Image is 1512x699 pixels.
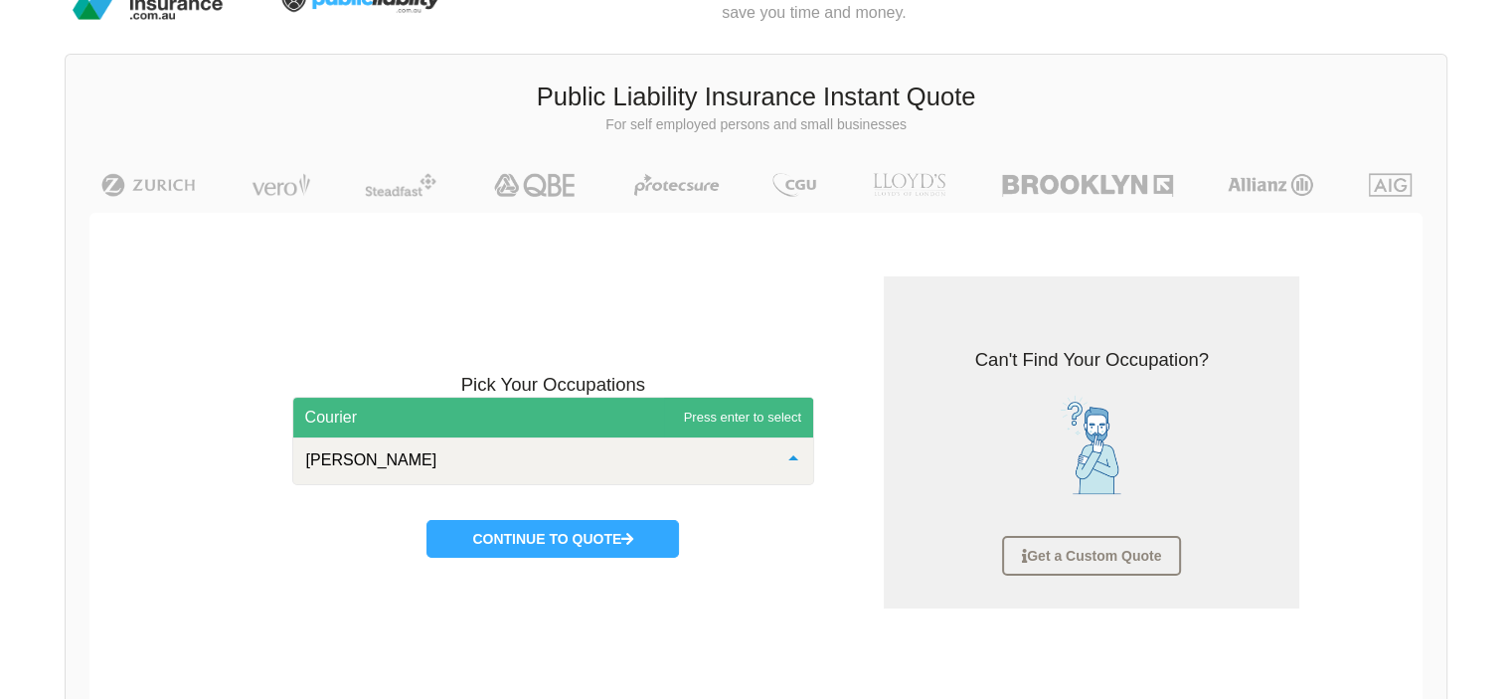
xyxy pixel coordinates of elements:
input: Type to search and select [301,450,774,470]
img: Allianz | Public Liability Insurance [1218,173,1323,197]
h3: Public Liability Insurance Instant Quote [81,80,1431,115]
img: CGU | Public Liability Insurance [764,173,824,197]
a: Get a Custom Quote [1002,536,1181,576]
span: Courier [305,409,357,426]
button: Continue to Quote [426,520,679,558]
img: Zurich | Public Liability Insurance [92,173,205,197]
img: Steadfast | Public Liability Insurance [357,173,444,197]
img: Brooklyn | Public Liability Insurance [994,173,1180,197]
img: QBE | Public Liability Insurance [482,173,589,197]
img: AIG | Public Liability Insurance [1361,173,1420,197]
h3: Can't Find Your Occupation? [899,347,1284,373]
p: For self employed persons and small businesses [81,115,1431,135]
img: LLOYD's | Public Liability Insurance [862,173,957,197]
h3: Pick Your Occupations [292,372,815,398]
img: Vero | Public Liability Insurance [243,173,319,197]
img: Protecsure | Public Liability Insurance [626,173,727,197]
